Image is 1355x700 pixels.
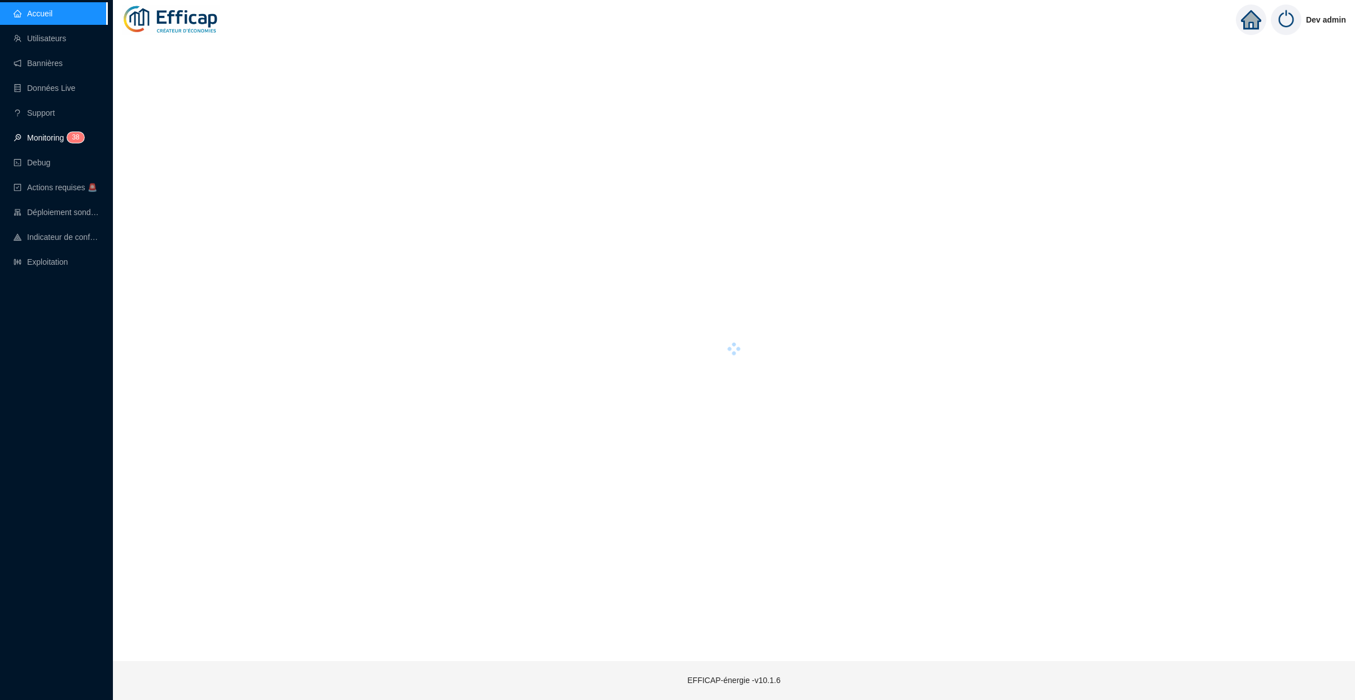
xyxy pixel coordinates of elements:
[14,9,53,18] a: homeAccueil
[14,158,50,167] a: codeDebug
[14,208,99,217] a: clusterDéploiement sondes
[14,59,63,68] a: notificationBannières
[67,132,84,143] sup: 38
[76,133,80,141] span: 8
[688,676,781,685] span: EFFICAP-énergie - v10.1.6
[14,233,99,242] a: heat-mapIndicateur de confort
[14,34,66,43] a: teamUtilisateurs
[14,84,76,93] a: databaseDonnées Live
[1241,10,1261,30] span: home
[27,183,97,192] span: Actions requises 🚨
[1306,2,1346,38] span: Dev admin
[14,257,68,266] a: slidersExploitation
[14,133,81,142] a: monitorMonitoring38
[72,133,76,141] span: 3
[14,183,21,191] span: check-square
[14,108,55,117] a: questionSupport
[1271,5,1301,35] img: power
